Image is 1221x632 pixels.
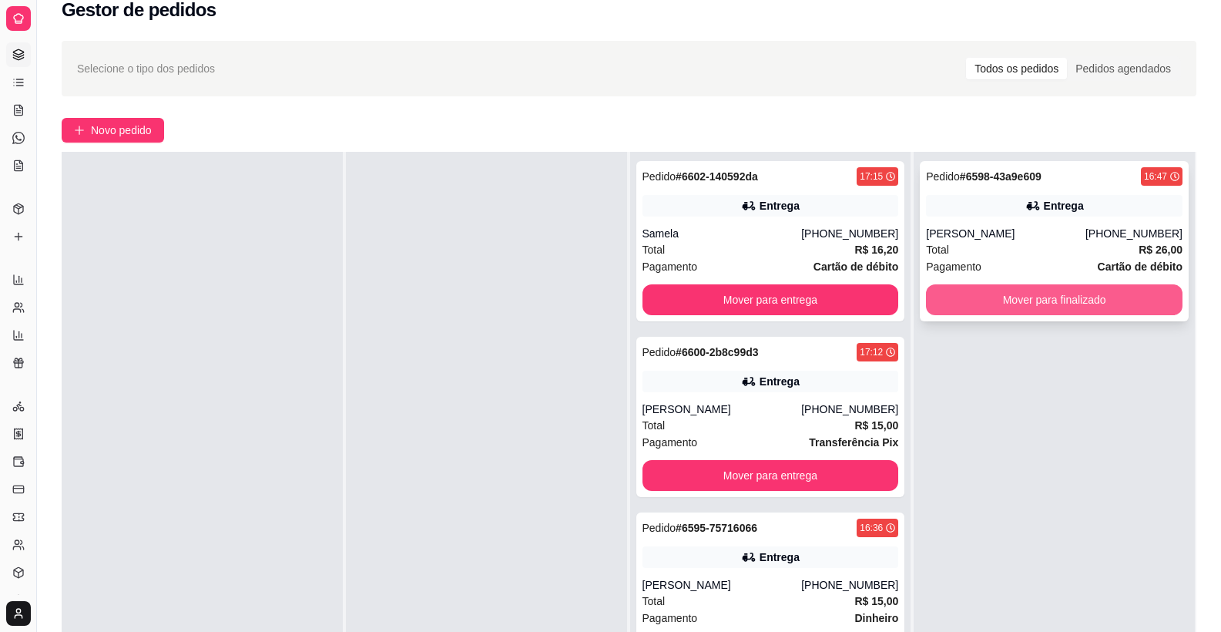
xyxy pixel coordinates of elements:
span: Total [642,241,666,258]
span: Total [642,417,666,434]
span: Novo pedido [91,122,152,139]
strong: R$ 26,00 [1139,244,1182,256]
strong: # 6602-140592da [676,170,758,183]
div: Entrega [760,550,800,565]
div: [PERSON_NAME] [926,226,1085,241]
strong: # 6598-43a9e609 [960,170,1042,183]
div: [PERSON_NAME] [642,577,802,593]
div: Samela [642,226,802,241]
strong: R$ 15,00 [854,419,898,432]
button: Mover para finalizado [926,284,1182,315]
div: 17:12 [860,346,883,358]
span: Selecione o tipo dos pedidos [77,60,215,77]
strong: R$ 16,20 [854,244,898,256]
div: [PHONE_NUMBER] [801,577,898,593]
span: Pagamento [642,434,698,451]
span: Total [642,593,666,610]
div: Pedidos agendados [1067,58,1179,79]
button: Novo pedido [62,118,164,143]
div: [PHONE_NUMBER] [801,402,898,417]
div: 16:47 [1144,170,1167,183]
span: Pagamento [926,258,981,275]
div: 17:15 [860,170,883,183]
strong: Dinheiro [854,612,898,624]
div: [PERSON_NAME] [642,402,802,417]
div: Entrega [760,198,800,213]
div: Todos os pedidos [966,58,1067,79]
span: Pagamento [642,610,698,627]
strong: # 6600-2b8c99d3 [676,346,758,358]
strong: R$ 15,00 [854,595,898,607]
strong: # 6595-75716066 [676,522,757,534]
span: Relatórios [12,249,54,261]
span: plus [74,125,85,136]
button: Mover para entrega [642,460,899,491]
div: Entrega [1044,198,1084,213]
div: [PHONE_NUMBER] [1085,226,1182,241]
span: Pedido [926,170,960,183]
div: [PHONE_NUMBER] [801,226,898,241]
strong: Cartão de débito [813,261,898,273]
strong: Transferência Pix [809,436,898,449]
button: Mover para entrega [642,284,899,315]
div: 16:36 [860,522,883,534]
div: Entrega [760,374,800,389]
span: Pedido [642,346,676,358]
span: Pagamento [642,258,698,275]
span: Total [926,241,949,258]
strong: Cartão de débito [1098,261,1182,273]
span: Pedido [642,522,676,534]
span: Pedido [642,170,676,183]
